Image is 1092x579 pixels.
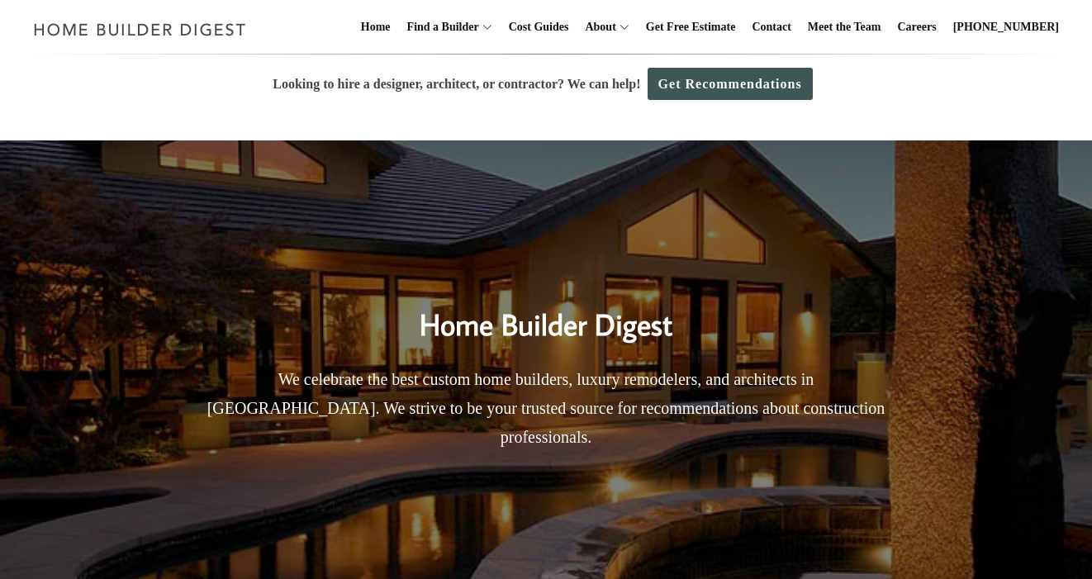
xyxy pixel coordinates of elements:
a: Find a Builder [401,1,479,54]
a: About [578,1,615,54]
a: Get Recommendations [648,68,813,100]
a: Meet the Team [801,1,888,54]
a: Get Free Estimate [639,1,743,54]
p: We celebrate the best custom home builders, luxury remodelers, and architects in [GEOGRAPHIC_DATA... [195,365,897,452]
a: Home [354,1,397,54]
img: Home Builder Digest [26,13,254,45]
a: Cost Guides [502,1,576,54]
h2: Home Builder Digest [195,273,897,347]
a: Careers [891,1,943,54]
a: [PHONE_NUMBER] [947,1,1066,54]
a: Contact [745,1,797,54]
